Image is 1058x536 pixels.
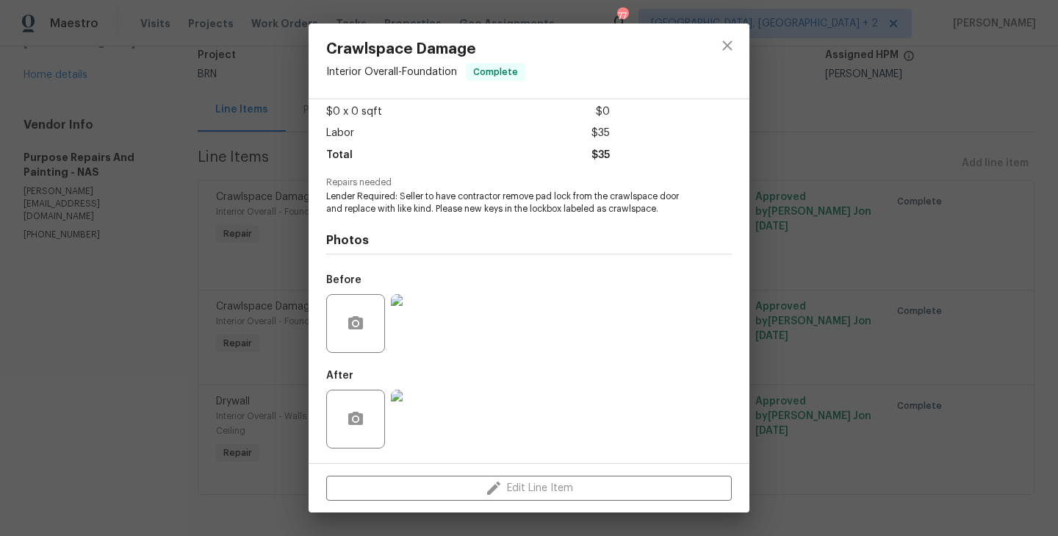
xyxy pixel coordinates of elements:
span: Lender Required: Seller to have contractor remove pad lock from the crawlspace door and replace w... [326,190,691,215]
button: close [710,28,745,63]
div: 77 [617,9,627,24]
span: $0 [596,101,610,123]
span: Total [326,145,353,166]
span: Interior Overall - Foundation [326,67,457,77]
span: Crawlspace Damage [326,41,525,57]
span: Labor [326,123,354,144]
span: $35 [591,123,610,144]
h5: Before [326,275,361,285]
span: $0 x 0 sqft [326,101,382,123]
span: $35 [591,145,610,166]
h5: After [326,371,353,381]
span: Complete [467,65,524,79]
h4: Photos [326,233,732,248]
span: Repairs needed [326,178,732,187]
